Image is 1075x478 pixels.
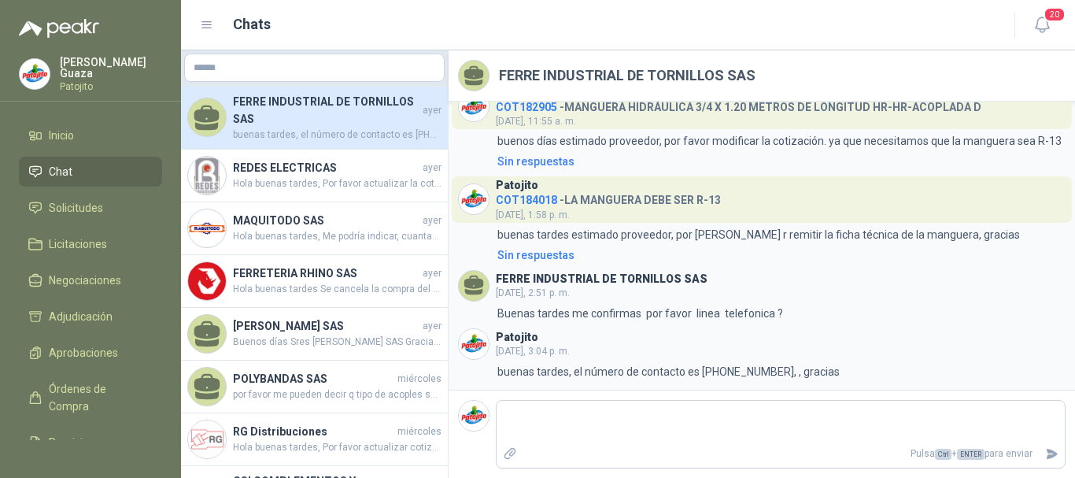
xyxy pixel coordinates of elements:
[499,65,755,87] h2: FERRE INDUSTRIAL DE TORNILLOS SAS
[233,387,441,402] span: por favor me pueden decir q tipo de acoples son (JIC-NPT) Y MEDIDA DE ROSCA SI ES 3/4" X 1"-1/16"...
[496,346,570,357] span: [DATE], 3:04 p. m.
[935,449,951,460] span: Ctrl
[233,93,419,128] h4: FERRE INDUSTRIAL DE TORNILLOS SAS
[181,87,448,150] a: FERRE INDUSTRIAL DE TORNILLOS SASayerbuenas tardes, el número de contacto es [PHONE_NUMBER], , gr...
[459,91,489,121] img: Company Logo
[19,302,162,332] a: Adjudicación
[1028,11,1056,39] button: 20
[60,82,162,91] p: Patojito
[181,202,448,255] a: Company LogoMAQUITODO SASayerHola buenas tardes, Me podría indicar, cuantas piezas en total nos e...
[497,246,574,264] div: Sin respuestas
[397,424,441,439] span: miércoles
[49,127,74,144] span: Inicio
[49,272,121,289] span: Negociaciones
[60,57,162,79] p: [PERSON_NAME] Guaza
[459,329,489,359] img: Company Logo
[233,423,394,440] h4: RG Distribuciones
[19,157,162,187] a: Chat
[19,374,162,421] a: Órdenes de Compra
[49,163,72,180] span: Chat
[497,153,574,170] div: Sin respuestas
[423,319,441,334] span: ayer
[423,266,441,281] span: ayer
[497,363,840,380] p: buenas tardes, el número de contacto es [PHONE_NUMBER], , gracias
[188,421,226,458] img: Company Logo
[496,190,721,205] h4: - LA MANGUERA DEBE SER R-13
[181,361,448,413] a: POLYBANDAS SASmiércolespor favor me pueden decir q tipo de acoples son (JIC-NPT) Y MEDIDA DE ROSC...
[49,235,107,253] span: Licitaciones
[20,59,50,89] img: Company Logo
[188,157,226,195] img: Company Logo
[459,401,489,431] img: Company Logo
[181,255,448,308] a: Company LogoFERRETERIA RHINO SASayerHola buenas tardes Se cancela la compra del ITEM LIMA TRIANGU...
[459,184,489,214] img: Company Logo
[233,13,271,35] h1: Chats
[188,262,226,300] img: Company Logo
[1039,440,1065,468] button: Enviar
[423,213,441,228] span: ayer
[233,282,441,297] span: Hola buenas tardes Se cancela la compra del ITEM LIMA TRIANGULA DE 6" TRUPER, ya que no cumple co...
[19,229,162,259] a: Licitaciones
[49,434,107,451] span: Remisiones
[233,440,441,455] span: Hola buenas tardes, Por favor actualizar cotización
[496,209,570,220] span: [DATE], 1:58 p. m.
[496,181,538,190] h3: Patojito
[397,372,441,387] span: miércoles
[19,428,162,458] a: Remisiones
[496,194,557,206] span: COT184018
[494,153,1066,170] a: Sin respuestas
[1044,7,1066,22] span: 20
[233,128,441,143] span: buenas tardes, el número de contacto es [PHONE_NUMBER], , gracias
[233,317,419,335] h4: [PERSON_NAME] SAS
[423,161,441,176] span: ayer
[496,97,981,112] h4: - MANGUERA HIDRÁULICA 3/4 X 1.20 METROS DE LONGITUD HR-HR-ACOPLADA D
[181,308,448,361] a: [PERSON_NAME] SASayerBuenos días Sres [PERSON_NAME] SAS Gracias por su amable respuesta
[19,338,162,368] a: Aprobaciones
[49,380,147,415] span: Órdenes de Compra
[496,101,557,113] span: COT182905
[181,150,448,202] a: Company LogoREDES ELECTRICASayerHola buenas tardes, Por favor actualizar la cotización
[19,120,162,150] a: Inicio
[497,440,523,468] label: Adjuntar archivos
[233,335,441,350] span: Buenos días Sres [PERSON_NAME] SAS Gracias por su amable respuesta
[233,370,394,387] h4: POLYBANDAS SAS
[496,333,538,342] h3: Patojito
[233,159,419,176] h4: REDES ELECTRICAS
[233,176,441,191] span: Hola buenas tardes, Por favor actualizar la cotización
[49,308,113,325] span: Adjudicación
[19,265,162,295] a: Negociaciones
[497,305,783,322] p: Buenas tardes me confirmas por favor linea telefonica ?
[233,265,419,282] h4: FERRETERIA RHINO SAS
[957,449,984,460] span: ENTER
[496,116,576,127] span: [DATE], 11:55 a. m.
[523,440,1040,468] p: Pulsa + para enviar
[496,275,707,283] h3: FERRE INDUSTRIAL DE TORNILLOS SAS
[233,212,419,229] h4: MAQUITODO SAS
[497,226,1020,243] p: buenas tardes estimado proveedor, por [PERSON_NAME] r remitir la ficha técnica de la manguera, gr...
[497,132,1062,150] p: buenos días estimado proveedor, por favor modificar la cotización. ya que necesitamos que la mang...
[496,287,570,298] span: [DATE], 2:51 p. m.
[188,209,226,247] img: Company Logo
[19,193,162,223] a: Solicitudes
[423,103,441,118] span: ayer
[49,344,118,361] span: Aprobaciones
[19,19,99,38] img: Logo peakr
[49,199,103,217] span: Solicitudes
[233,229,441,244] span: Hola buenas tardes, Me podría indicar, cuantas piezas en total nos estarían entregando ?
[494,246,1066,264] a: Sin respuestas
[181,413,448,466] a: Company LogoRG DistribucionesmiércolesHola buenas tardes, Por favor actualizar cotización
